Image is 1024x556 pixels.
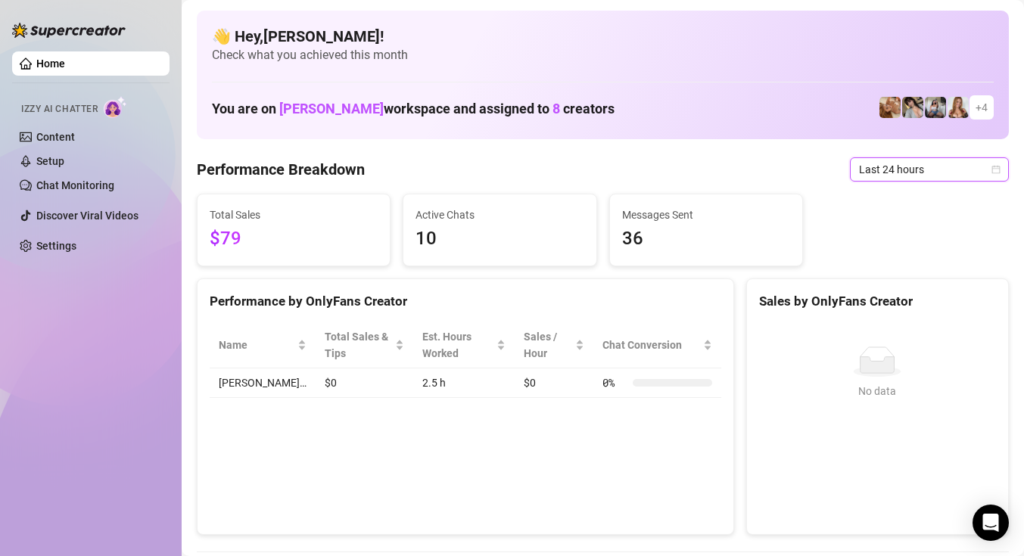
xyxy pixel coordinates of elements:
h1: You are on workspace and assigned to creators [212,101,615,117]
a: Discover Viral Videos [36,210,139,222]
span: 8 [552,101,560,116]
a: Home [36,57,65,70]
th: Chat Conversion [593,322,721,368]
img: AI Chatter [104,96,127,118]
th: Sales / Hour [515,322,593,368]
img: Roux️‍ [879,97,901,118]
span: Name [219,337,294,353]
span: 10 [416,225,584,253]
h4: 👋 Hey, [PERSON_NAME] ! [212,26,994,47]
span: 36 [622,225,790,253]
div: Open Intercom Messenger [973,505,1009,541]
div: Est. Hours Worked [422,328,493,362]
span: Izzy AI Chatter [21,102,98,116]
img: logo-BBDzfeDw.svg [12,23,126,38]
h4: Performance Breakdown [197,159,365,180]
img: ANDREA [925,97,946,118]
span: Messages Sent [622,207,790,223]
td: $0 [316,368,413,398]
td: [PERSON_NAME]… [210,368,316,398]
a: Chat Monitoring [36,179,114,191]
a: Settings [36,240,76,252]
span: [PERSON_NAME] [279,101,384,116]
a: Content [36,131,75,143]
img: Roux [948,97,969,118]
span: Chat Conversion [602,337,700,353]
span: Last 24 hours [859,158,1000,181]
div: Sales by OnlyFans Creator [759,291,996,312]
td: 2.5 h [413,368,515,398]
th: Total Sales & Tips [316,322,413,368]
span: $79 [210,225,378,253]
span: Total Sales & Tips [325,328,392,362]
span: Total Sales [210,207,378,223]
td: $0 [515,368,593,398]
span: Check what you achieved this month [212,47,994,64]
span: + 4 [976,99,988,116]
span: calendar [991,165,1001,174]
div: Performance by OnlyFans Creator [210,291,721,312]
a: Setup [36,155,64,167]
span: 0 % [602,374,627,391]
span: Sales / Hour [524,328,572,362]
th: Name [210,322,316,368]
span: Active Chats [416,207,584,223]
img: Raven [902,97,923,118]
div: No data [765,383,990,399]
